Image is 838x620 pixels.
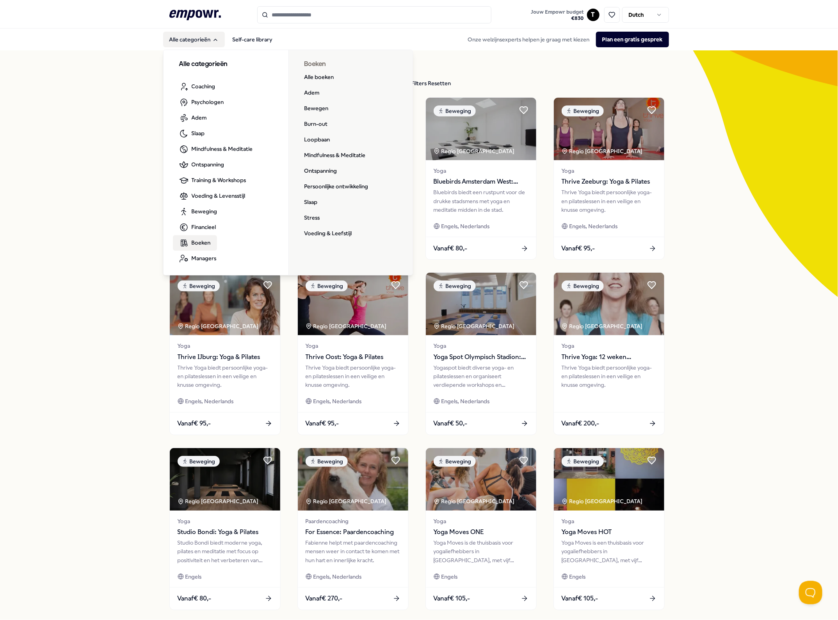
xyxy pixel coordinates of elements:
a: Psychologen [173,95,230,110]
a: package imageBewegingRegio [GEOGRAPHIC_DATA] YogaYoga Moves HOTYoga Moves is een thuisbasis voor ... [553,448,665,610]
a: Burn-out [298,116,334,132]
span: Financieel [192,223,216,231]
a: package imageBewegingRegio [GEOGRAPHIC_DATA] YogaYoga Moves ONEYoga Moves is de thuisbasis voor y... [425,448,537,610]
span: Vanaf € 270,- [306,593,343,604]
span: Engels, Nederlands [313,572,362,581]
div: Regio [GEOGRAPHIC_DATA] [306,497,388,506]
input: Search for products, categories or subcategories [257,6,491,23]
img: package image [426,273,536,335]
span: Yoga [306,341,400,350]
span: Slaap [192,129,205,138]
span: Engels, Nederlands [441,222,490,230]
a: Alle boeken [298,70,340,85]
span: Thrive Zeeburg: Yoga & Pilates [562,177,657,187]
span: Training & Workshops [192,176,246,184]
span: Yoga [434,341,528,350]
a: Mindfulness & Meditatie [298,148,372,163]
img: package image [426,448,536,511]
div: Studio Bondi biedt moderne yoga, pilates en meditatie met focus op positiviteit en het verbeteren... [178,538,272,565]
span: Yoga [178,341,272,350]
div: Yoga Moves is een thuisbasis voor yogaliefhebbers in [GEOGRAPHIC_DATA], met vijf studio’s verspre... [562,538,657,565]
a: Bewegen [298,101,335,116]
div: Thrive Yoga biedt persoonlijke yoga- en pilateslessen in een veilige en knusse omgeving. [178,363,272,390]
div: Beweging [306,456,348,467]
span: Mindfulness & Meditatie [192,145,253,153]
span: Yoga [562,517,657,525]
span: Paardencoaching [306,517,400,525]
div: Bluebirds biedt een rustpunt voor de drukke stadsmens met yoga en meditatie midden in de stad. [434,188,528,214]
div: Beweging [178,281,220,291]
span: Vanaf € 95,- [178,418,211,429]
div: Regio [GEOGRAPHIC_DATA] [562,322,644,331]
a: package imageBewegingRegio [GEOGRAPHIC_DATA] YogaYoga Spot Olympisch Stadion: Yoga & PilatesYogas... [425,272,537,435]
a: Mindfulness & Meditatie [173,141,259,157]
span: Yoga [178,517,272,525]
a: package imageBewegingRegio [GEOGRAPHIC_DATA] YogaThrive IJburg: Yoga & PilatesThrive Yoga biedt p... [169,272,281,435]
span: Yoga [562,166,657,175]
span: Vanaf € 80,- [434,243,468,254]
div: Fabienne helpt met paardencoaching mensen weer in contact te komen met hun hart en innerlijke kra... [306,538,400,565]
a: Ontspanning [173,157,231,173]
span: Vanaf € 105,- [434,593,470,604]
div: Yogaspot biedt diverse yoga- en pilateslessen en organiseert verdiepende workshops en cursussen. [434,363,528,390]
div: Regio [GEOGRAPHIC_DATA] [562,497,644,506]
span: Boeken [192,238,211,247]
div: Yoga Moves is de thuisbasis voor yogaliefhebbers in [GEOGRAPHIC_DATA], met vijf studio’s versprei... [434,538,528,565]
a: Slaap [298,195,324,210]
img: package image [170,273,280,335]
span: Vanaf € 80,- [178,593,212,604]
span: Vanaf € 95,- [306,418,339,429]
div: Regio [GEOGRAPHIC_DATA] [434,497,516,506]
span: Engels, Nederlands [185,397,234,406]
button: Alle categorieën [163,32,225,47]
div: Thrive Yoga biedt persoonlijke yoga- en pilateslessen in een veilige en knusse omgeving. [562,188,657,214]
span: Vanaf € 95,- [562,243,595,254]
span: Vanaf € 50,- [434,418,468,429]
div: Beweging [434,281,476,291]
div: Regio [GEOGRAPHIC_DATA] [306,322,388,331]
a: Stress [298,210,326,226]
div: Beweging [178,456,220,467]
span: Ontspanning [192,160,224,169]
div: Beweging [434,456,476,467]
a: Boeken [173,235,217,251]
span: Yoga [562,341,657,350]
span: € 830 [531,15,584,21]
button: T [587,9,600,21]
a: Adem [298,85,326,101]
span: Coaching [192,82,215,91]
span: Yoga Spot Olympisch Stadion: Yoga & Pilates [434,352,528,362]
span: Yoga Moves HOT [562,527,657,537]
span: Beweging [192,207,217,216]
div: Regio [GEOGRAPHIC_DATA] [178,497,260,506]
div: Thrive Yoga biedt persoonlijke yoga- en pilateslessen in een veilige en knusse omgeving. [306,363,400,390]
a: Adem [173,110,213,126]
span: Psychologen [192,98,224,106]
a: package imageBewegingRegio [GEOGRAPHIC_DATA] YogaThrive Oost: Yoga & PilatesThrive Yoga biedt per... [297,272,409,435]
a: Voeding & Levensstijl [173,188,252,204]
div: Beweging [306,281,348,291]
a: package imageBewegingRegio [GEOGRAPHIC_DATA] PaardencoachingFor Essence: PaardencoachingFabienne ... [297,448,409,610]
div: Onze welzijnsexperts helpen je graag met kiezen [462,32,669,47]
a: Training & Workshops [173,173,253,188]
span: Thrive Oost: Yoga & Pilates [306,352,400,362]
span: Vanaf € 105,- [562,593,598,604]
span: Voeding & Levensstijl [192,191,246,200]
span: Engels, Nederlands [313,397,362,406]
img: package image [426,98,536,160]
span: Vanaf € 200,- [562,418,600,429]
div: Regio [GEOGRAPHIC_DATA] [434,147,516,155]
img: package image [554,448,664,511]
span: Thrive IJburg: Yoga & Pilates [178,352,272,362]
iframe: Help Scout Beacon - Open [799,581,822,604]
a: Loopbaan [298,132,336,148]
div: Beweging [562,281,604,291]
img: package image [554,98,664,160]
div: Regio [GEOGRAPHIC_DATA] [434,322,516,331]
span: Adem [192,113,207,122]
div: Beweging [434,105,476,116]
span: Engels [185,572,202,581]
a: package imageBewegingRegio [GEOGRAPHIC_DATA] YogaThrive Yoga: 12 weken zwangerschapsyogaThrive Yo... [553,272,665,435]
button: Plan een gratis gesprek [596,32,669,47]
span: Engels [569,572,586,581]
